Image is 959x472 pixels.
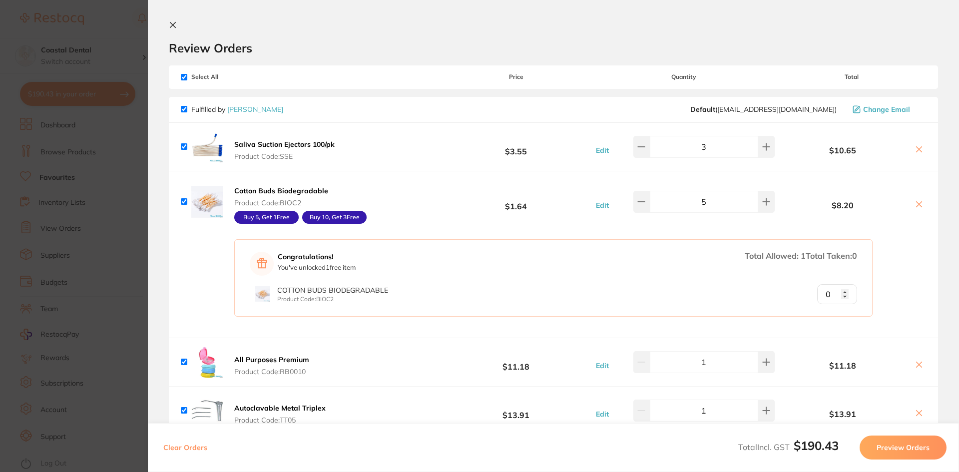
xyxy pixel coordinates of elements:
b: Default [690,105,715,114]
a: [PERSON_NAME] [227,105,283,114]
span: Cotton Buds Biodegradable [277,286,388,295]
h2: Review Orders [169,40,938,55]
button: Autoclavable Metal Triplex Product Code:TT05 [231,404,329,425]
span: save@adamdental.com.au [690,105,837,113]
span: Product Code: TT05 [234,416,326,424]
span: Product Code: RB0010 [234,368,309,376]
b: $11.18 [777,361,908,370]
button: Edit [593,410,612,419]
b: $10.65 [777,146,908,155]
button: Clear Orders [160,436,210,460]
button: All Purposes Premium Product Code:RB0010 [231,355,312,376]
b: $8.20 [777,201,908,210]
button: Edit [593,201,612,210]
b: $13.91 [442,402,590,420]
p: You've unlocked 1 free item [278,264,356,271]
span: Quantity [591,73,777,80]
button: Change Email [850,105,926,114]
b: $190.43 [794,438,839,453]
span: Select All [181,73,281,80]
button: Preview Orders [860,436,947,460]
img: Cotton Buds Biodegradable [255,286,270,302]
b: All Purposes Premium [234,355,309,364]
b: $13.91 [777,410,908,419]
b: Saliva Suction Ejectors 100/pk [234,140,335,149]
b: Cotton Buds Biodegradable [234,186,328,195]
span: Product Code: SSE [234,152,335,160]
span: 0 [852,251,857,261]
span: Total Incl. GST [738,442,839,452]
button: Cotton Buds Biodegradable Product Code:BIOC2 Buy 5, Get 1FreeBuy 10, Get 3Free [231,186,373,224]
button: Saliva Suction Ejectors 100/pk Product Code:SSE [231,140,338,161]
span: Change Email [863,105,910,113]
span: Total [777,73,926,80]
div: Buy 5, Get 1 Free [234,211,299,224]
img: OHk5ZWp6cg [191,131,223,163]
b: $1.64 [442,192,590,211]
span: 1 [801,251,806,261]
div: Total Allowed: Total Taken: [745,252,857,260]
img: dmlvbXV1ZQ [191,346,223,378]
span: Price [442,73,590,80]
p: Fulfilled by [191,105,283,113]
div: Buy 10, Get 3 Free [302,211,367,224]
button: Edit [593,361,612,370]
img: Ym5lOHVyeQ [191,186,223,218]
button: Edit [593,146,612,155]
span: Product Code: BIOC2 [234,199,370,207]
p: Product Code: BIOC2 [277,296,388,303]
b: Autoclavable Metal Triplex [234,404,326,413]
b: $3.55 [442,137,590,156]
b: $11.18 [442,353,590,372]
strong: Congratulations! [278,253,356,261]
img: bDUzemk2eA [191,395,223,427]
input: Qty [817,284,857,304]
